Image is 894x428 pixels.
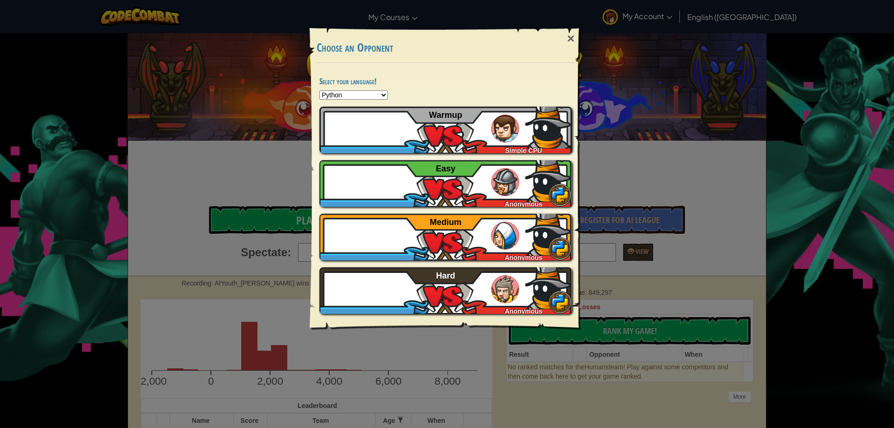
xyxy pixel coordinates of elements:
a: Anonymous [319,267,572,314]
a: Anonymous [319,214,572,260]
h4: Select your language! [319,77,572,86]
span: Medium [430,217,461,227]
span: Easy [436,164,455,173]
img: humans_ladder_easy.png [491,168,519,196]
span: Anonymous [505,200,542,208]
img: humans_ladder_hard.png [491,275,519,303]
div: × [560,25,582,52]
img: lAdBPQAAAAZJREFUAwDurxamccv0MgAAAABJRU5ErkJggg== [525,209,572,256]
img: humans_ladder_medium.png [491,222,519,250]
span: Anonymous [505,254,542,261]
h3: Choose an Opponent [317,41,575,54]
span: Warmup [429,110,462,120]
span: Hard [436,271,455,280]
a: Anonymous [319,160,572,207]
span: Simple CPU [505,147,542,154]
span: Anonymous [505,307,542,315]
img: lAdBPQAAAAZJREFUAwDurxamccv0MgAAAABJRU5ErkJggg== [525,263,572,309]
a: Simple CPU [319,107,572,153]
img: lAdBPQAAAAZJREFUAwDurxamccv0MgAAAABJRU5ErkJggg== [525,156,572,202]
img: lAdBPQAAAAZJREFUAwDurxamccv0MgAAAABJRU5ErkJggg== [525,102,572,149]
img: humans_ladder_tutorial.png [491,115,519,143]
